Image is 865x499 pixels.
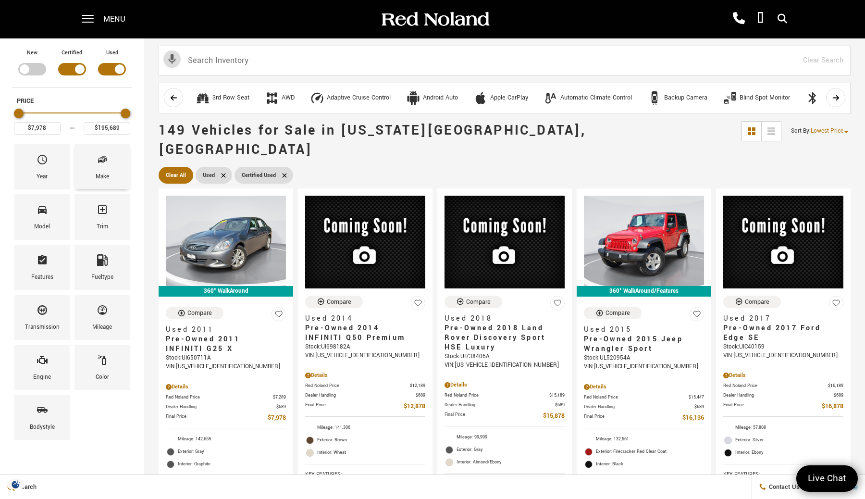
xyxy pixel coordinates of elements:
[647,91,662,105] div: Backup Camera
[37,402,48,422] span: Bodystyle
[584,394,689,401] span: Red Noland Price
[723,314,843,343] a: Used 2017Pre-Owned 2017 Ford Edge SE
[31,272,53,283] div: Features
[196,91,210,105] div: 3rd Row Seat
[12,48,132,87] div: Filter by Vehicle Type
[14,105,130,135] div: Price
[14,122,61,135] input: Minimum
[305,469,425,480] span: Key Features :
[305,401,425,412] a: Final Price $12,878
[445,411,565,421] a: Final Price $15,878
[445,296,502,308] button: Compare Vehicle
[317,448,425,458] span: Interior: Wheat
[445,401,565,409] a: Dealer Handling $689
[166,325,286,354] a: Used 2011Pre-Owned 2011 INFINITI G25 X
[445,314,565,352] a: Used 2018Pre-Owned 2018 Land Rover Discovery Sport HSE Luxury
[723,382,843,389] a: Red Noland Price $16,189
[723,314,836,324] span: Used 2017
[62,48,82,58] label: Certified
[596,460,704,469] span: Interior: Black
[166,383,286,391] div: Pricing Details - Pre-Owned 2011 INFINITI G25 X AWD
[14,109,24,118] div: Minimum Price
[445,392,565,399] a: Red Noland Price $15,189
[723,371,843,380] div: Pricing Details - Pre-Owned 2017 Ford Edge SE AWD
[766,483,800,491] span: Contact Us
[14,295,70,340] div: TransmissionTransmission
[723,401,822,412] span: Final Price
[17,97,127,105] h5: Price
[723,296,781,308] button: Compare Vehicle
[550,296,565,314] button: Save Vehicle
[690,307,704,325] button: Save Vehicle
[689,394,704,401] span: $15,447
[97,151,108,172] span: Make
[265,91,279,105] div: AWD
[74,345,130,390] div: ColorColor
[14,245,70,290] div: FeaturesFeatures
[723,91,737,105] div: Blind Spot Monitor
[187,309,212,317] div: Compare
[166,403,286,411] a: Dealer Handling $689
[242,169,276,181] span: Certified Used
[796,465,858,492] a: Live Chat
[91,272,113,283] div: Fueltype
[37,252,48,272] span: Features
[822,401,843,412] span: $16,878
[74,194,130,239] div: TrimTrim
[106,48,118,58] label: Used
[416,392,425,399] span: $689
[584,325,704,354] a: Used 2015Pre-Owned 2015 Jeep Wrangler Sport
[74,144,130,189] div: MakeMake
[159,121,586,159] span: 149 Vehicles for Sale in [US_STATE][GEOGRAPHIC_DATA], [GEOGRAPHIC_DATA]
[834,392,843,399] span: $689
[37,151,48,172] span: Year
[543,411,565,421] span: $15,878
[305,343,425,351] div: Stock : UI698182A
[473,91,488,105] div: Apple CarPlay
[538,88,637,108] button: Automatic Climate ControlAutomatic Climate Control
[273,394,286,401] span: $7,289
[457,458,565,467] span: Interior: Almond/Ebony
[682,413,704,423] span: $16,136
[584,413,704,423] a: Final Price $16,136
[14,345,70,390] div: EngineEngine
[37,172,48,182] div: Year
[723,196,843,288] img: 2017 Ford Edge SE
[577,286,711,297] div: 360° WalkAround/Features
[305,382,425,389] a: Red Noland Price $12,189
[166,403,276,411] span: Dealer Handling
[276,403,286,411] span: $689
[37,201,48,222] span: Model
[305,196,425,288] img: 2014 INFINITI Q50 Premium
[584,433,704,446] li: Mileage: 132,561
[305,296,363,308] button: Compare Vehicle
[159,46,851,75] input: Search Inventory
[327,298,351,306] div: Compare
[584,403,694,411] span: Dealer Handling
[468,88,533,108] button: Apple CarPlayApple CarPlay
[166,307,223,319] button: Compare Vehicle
[664,94,707,102] div: Backup Camera
[723,351,843,360] div: VIN: [US_VEHICLE_IDENTIFICATION_NUMBER]
[490,94,528,102] div: Apple CarPlay
[305,351,425,360] div: VIN: [US_VEHICLE_IDENTIFICATION_NUMBER]
[380,11,490,28] img: Red Noland Auto Group
[544,91,558,105] div: Automatic Climate Control
[97,352,108,372] span: Color
[317,436,425,445] span: Exterior: Brown
[723,343,843,351] div: Stock : UIC40159
[800,88,853,108] button: Bluetooth
[33,372,51,383] div: Engine
[327,94,391,102] div: Adaptive Cruise Control
[305,88,396,108] button: Adaptive Cruise ControlAdaptive Cruise Control
[584,394,704,401] a: Red Noland Price $15,447
[811,127,843,135] span: Lowest Price
[14,144,70,189] div: YearYear
[740,94,790,102] div: Blind Spot Monitor
[34,222,50,232] div: Model
[166,169,186,181] span: Clear All
[584,335,697,354] span: Pre-Owned 2015 Jeep Wrangler Sport
[305,392,425,399] a: Dealer Handling $689
[166,433,286,446] li: Mileage: 142,658
[14,395,70,440] div: BodystyleBodystyle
